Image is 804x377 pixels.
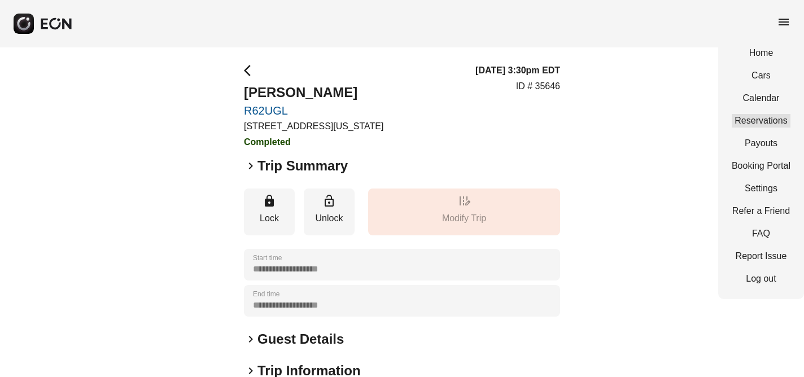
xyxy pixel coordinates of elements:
[732,69,790,82] a: Cars
[732,91,790,105] a: Calendar
[309,212,349,225] p: Unlock
[304,188,355,235] button: Unlock
[732,272,790,286] a: Log out
[263,194,276,208] span: lock
[257,157,348,175] h2: Trip Summary
[732,46,790,60] a: Home
[244,104,383,117] a: R62UGL
[244,64,257,77] span: arrow_back_ios
[732,204,790,218] a: Refer a Friend
[777,15,790,29] span: menu
[244,135,383,149] h3: Completed
[257,330,344,348] h2: Guest Details
[244,120,383,133] p: [STREET_ADDRESS][US_STATE]
[516,80,560,93] p: ID # 35646
[250,212,289,225] p: Lock
[322,194,336,208] span: lock_open
[244,332,257,346] span: keyboard_arrow_right
[244,188,295,235] button: Lock
[244,159,257,173] span: keyboard_arrow_right
[732,249,790,263] a: Report Issue
[732,137,790,150] a: Payouts
[732,182,790,195] a: Settings
[732,227,790,240] a: FAQ
[732,114,790,128] a: Reservations
[732,159,790,173] a: Booking Portal
[244,84,383,102] h2: [PERSON_NAME]
[475,64,560,77] h3: [DATE] 3:30pm EDT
